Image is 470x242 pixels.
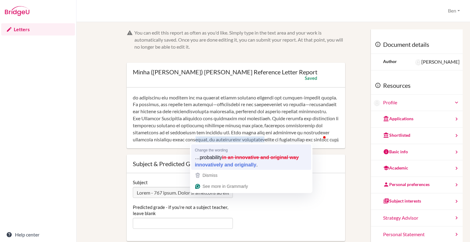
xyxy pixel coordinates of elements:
div: Saved [305,75,317,81]
div: Personal preferences [383,181,430,188]
div: Basic info [383,149,408,155]
div: Subject & Predicted Grade [133,161,339,167]
a: Letters [1,23,75,35]
div: Academic [383,165,408,171]
a: Applications [371,111,463,128]
a: Profile [383,99,460,106]
a: Academic [371,160,463,177]
div: Minha ([PERSON_NAME]) [PERSON_NAME] Reference Letter Report [133,69,317,75]
label: Subject [133,179,148,185]
div: Author [383,58,397,65]
img: Bridge-U [5,6,29,16]
a: Help center [1,229,75,241]
img: Minha (Jaden) Kim [374,100,380,106]
div: Shortlisted [383,132,410,138]
div: [PERSON_NAME] [415,58,460,65]
label: Predicted grade - if you're not a subject teacher, leave blank [133,204,233,216]
div: Subject interests [383,198,421,204]
a: Basic info [371,144,463,161]
a: Personal preferences [371,177,463,193]
img: Sara Morgan [415,59,421,65]
div: You can edit this report as often as you'd like. Simply type in the text area and your work is au... [134,29,345,50]
textarea: To enrich screen reader interactions, please activate Accessibility in Grammarly extension settings [133,94,339,143]
div: Applications [383,116,413,122]
button: Ben [445,5,463,17]
a: Shortlisted [371,128,463,144]
a: Strategy Advisor [371,210,463,226]
div: Document details [371,35,463,54]
a: Subject interests [371,193,463,210]
div: Resources [371,76,463,95]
